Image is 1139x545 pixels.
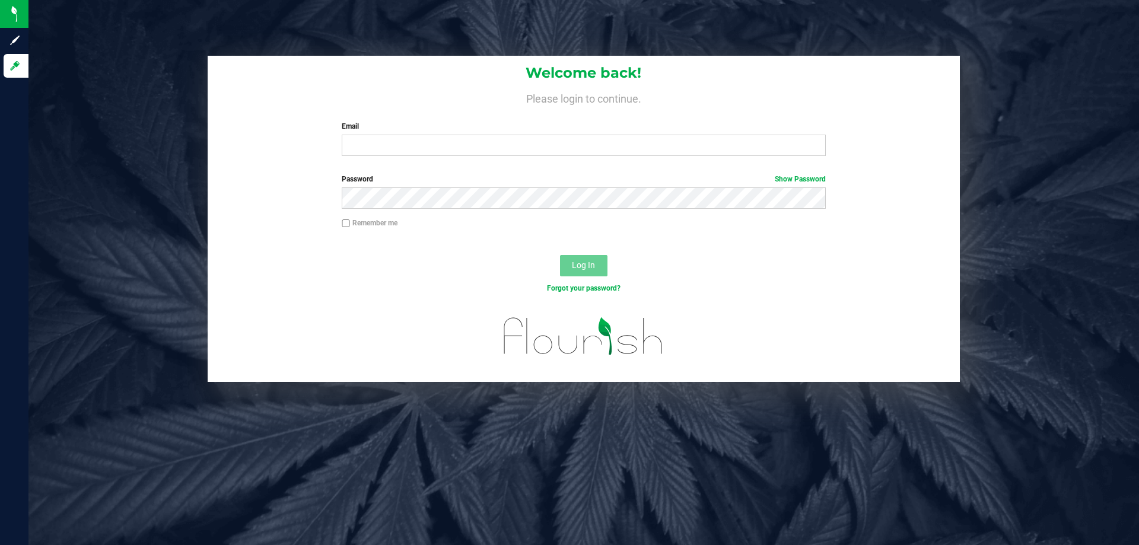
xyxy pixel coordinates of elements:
[560,255,607,276] button: Log In
[9,34,21,46] inline-svg: Sign up
[208,90,960,104] h4: Please login to continue.
[342,218,397,228] label: Remember me
[572,260,595,270] span: Log In
[342,175,373,183] span: Password
[9,60,21,72] inline-svg: Log in
[208,65,960,81] h1: Welcome back!
[342,219,350,228] input: Remember me
[547,284,621,292] a: Forgot your password?
[489,306,677,366] img: flourish_logo.svg
[342,121,825,132] label: Email
[775,175,826,183] a: Show Password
